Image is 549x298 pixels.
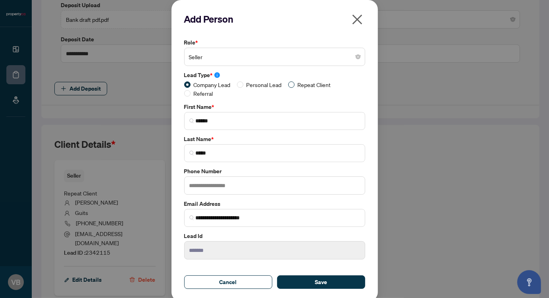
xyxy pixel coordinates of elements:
label: Lead Id [184,232,365,240]
span: Personal Lead [243,80,285,89]
h2: Add Person [184,13,365,25]
span: Company Lead [191,80,234,89]
label: Phone Number [184,167,365,176]
span: close [351,13,364,26]
button: Save [277,275,365,289]
label: Role [184,38,365,47]
img: search_icon [189,151,194,155]
label: First Name [184,103,365,111]
span: Cancel [220,276,237,288]
img: search_icon [189,118,194,123]
label: Lead Type [184,71,365,79]
span: close-circle [356,54,360,59]
label: Last Name [184,135,365,143]
button: Cancel [184,275,272,289]
img: search_icon [189,215,194,220]
span: Seller [189,49,360,64]
span: info-circle [214,72,220,78]
label: Email Address [184,199,365,208]
span: Referral [191,89,216,98]
span: Repeat Client [295,80,334,89]
span: Save [315,276,327,288]
button: Open asap [517,270,541,294]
